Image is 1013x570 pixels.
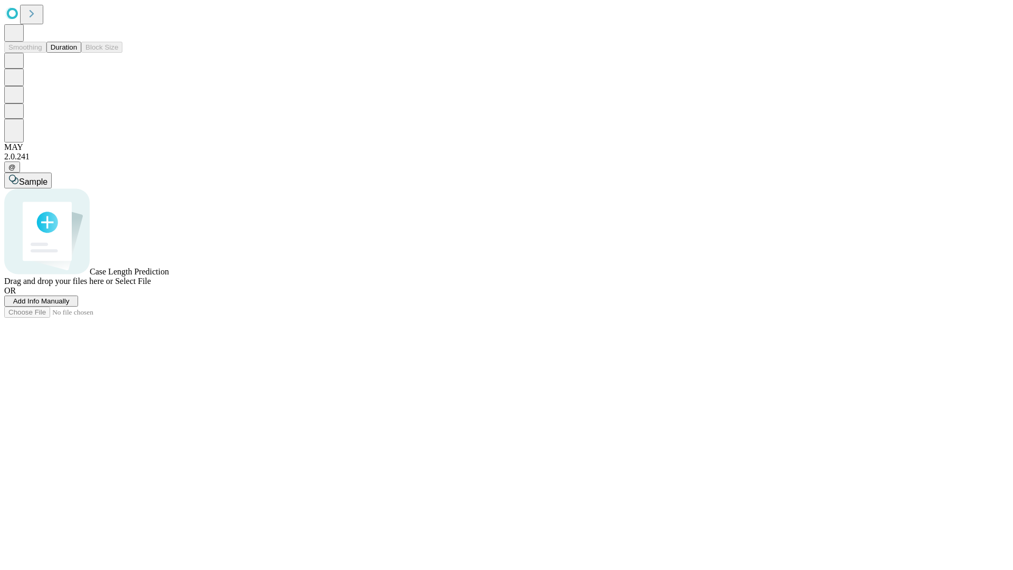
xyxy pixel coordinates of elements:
[4,161,20,173] button: @
[81,42,122,53] button: Block Size
[4,277,113,286] span: Drag and drop your files here or
[115,277,151,286] span: Select File
[19,177,47,186] span: Sample
[4,296,78,307] button: Add Info Manually
[4,286,16,295] span: OR
[4,173,52,188] button: Sample
[8,163,16,171] span: @
[46,42,81,53] button: Duration
[4,42,46,53] button: Smoothing
[4,152,1009,161] div: 2.0.241
[4,142,1009,152] div: MAY
[13,297,70,305] span: Add Info Manually
[90,267,169,276] span: Case Length Prediction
